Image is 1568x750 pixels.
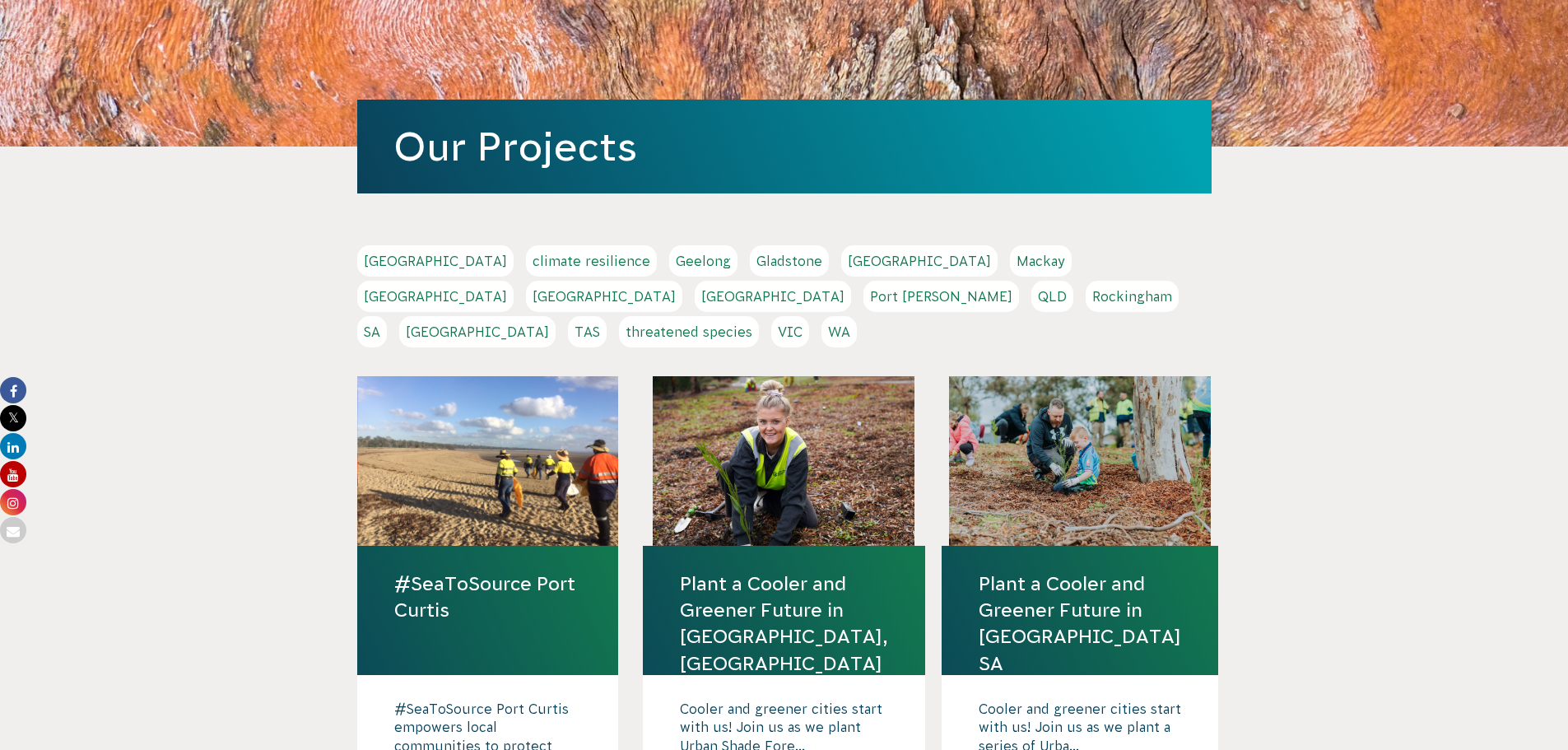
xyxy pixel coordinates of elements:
[568,316,607,347] a: TAS
[1010,245,1072,277] a: Mackay
[863,281,1019,312] a: Port [PERSON_NAME]
[357,245,514,277] a: [GEOGRAPHIC_DATA]
[669,245,737,277] a: Geelong
[771,316,809,347] a: VIC
[979,571,1181,677] a: Plant a Cooler and Greener Future in [GEOGRAPHIC_DATA] SA
[841,245,998,277] a: [GEOGRAPHIC_DATA]
[399,316,556,347] a: [GEOGRAPHIC_DATA]
[357,316,387,347] a: SA
[695,281,851,312] a: [GEOGRAPHIC_DATA]
[619,316,759,347] a: threatened species
[750,245,829,277] a: Gladstone
[821,316,857,347] a: WA
[357,281,514,312] a: [GEOGRAPHIC_DATA]
[680,571,888,677] a: Plant a Cooler and Greener Future in [GEOGRAPHIC_DATA], [GEOGRAPHIC_DATA]
[1031,281,1073,312] a: QLD
[526,245,657,277] a: climate resilience
[393,124,637,169] a: Our Projects
[526,281,682,312] a: [GEOGRAPHIC_DATA]
[394,571,582,623] a: #SeaToSource Port Curtis
[1086,281,1179,312] a: Rockingham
